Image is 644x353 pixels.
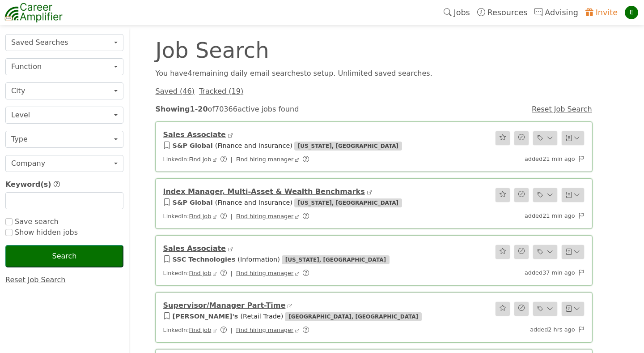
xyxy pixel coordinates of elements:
[150,39,486,61] div: Job Search
[150,104,486,115] div: of 70366 active jobs found
[199,87,243,95] a: Tracked (19)
[230,270,232,276] span: |
[446,325,590,335] div: added 2 hrs ago
[173,256,236,263] a: SSC Technologies
[230,213,232,220] span: |
[236,270,294,276] a: Find hiring manager
[531,2,581,23] a: Advising
[5,58,123,75] button: Function
[230,327,232,333] span: |
[294,198,402,207] span: [US_STATE], [GEOGRAPHIC_DATA]
[163,130,226,139] a: Sales Associate
[5,245,123,267] button: Search
[446,211,590,221] div: added 21 min ago
[294,142,402,151] span: [US_STATE], [GEOGRAPHIC_DATA]
[163,156,315,163] span: LinkedIn:
[5,107,123,124] button: Level
[173,142,213,149] a: S&P Global
[163,187,365,196] a: Index Manager, Multi-Asset & Wealth Benchmarks
[532,105,592,113] a: Reset Job Search
[230,156,232,163] span: |
[5,276,66,284] a: Reset Job Search
[189,156,211,163] a: Find job
[13,228,78,237] span: Show hidden jobs
[215,142,292,149] span: ( Finance and Insurance )
[625,6,638,19] div: E
[215,199,292,206] span: ( Finance and Insurance )
[173,313,238,320] a: [PERSON_NAME]'s
[163,244,226,253] a: Sales Associate
[582,2,621,23] a: Invite
[173,199,213,206] a: S&P Global
[446,155,590,164] div: added 21 min ago
[163,270,315,276] span: LinkedIn:
[285,312,421,321] span: [GEOGRAPHIC_DATA], [GEOGRAPHIC_DATA]
[156,87,195,95] a: Saved (46)
[189,213,211,220] a: Find job
[5,155,123,172] button: Company
[282,255,390,264] span: [US_STATE], [GEOGRAPHIC_DATA]
[237,256,280,263] span: ( Information )
[236,213,294,220] a: Find hiring manager
[240,313,283,320] span: ( Retail Trade )
[163,327,315,333] span: LinkedIn:
[189,270,211,276] a: Find job
[163,301,286,310] a: Supervisor/Manager Part-Time
[150,68,597,79] div: You have 4 remaining daily email search es to setup. Unlimited saved searches.
[189,327,211,333] a: Find job
[5,131,123,148] button: Type
[236,327,294,333] a: Find hiring manager
[5,34,123,51] button: Saved Searches
[474,2,531,23] a: Resources
[446,268,590,278] div: added 37 min ago
[5,180,51,189] span: Keyword(s)
[236,156,294,163] a: Find hiring manager
[4,1,63,24] img: career-amplifier-logo.png
[440,2,474,23] a: Jobs
[156,105,208,113] strong: Showing 1 - 20
[163,213,315,220] span: LinkedIn:
[5,82,123,99] button: City
[13,217,59,226] span: Save search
